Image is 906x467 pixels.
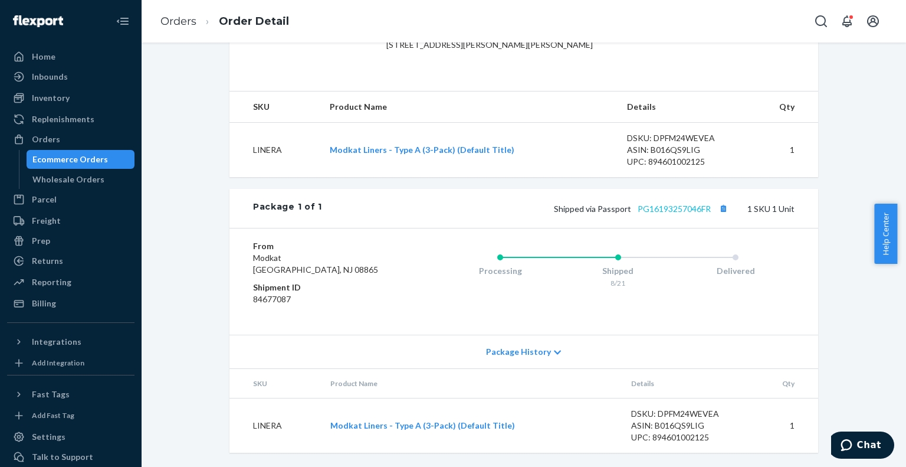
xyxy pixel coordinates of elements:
span: Shipped via Passport [554,204,731,214]
div: Inventory [32,92,70,104]
a: Billing [7,294,134,313]
div: Shipped [559,265,677,277]
a: PG16193257046FR [638,204,711,214]
div: Inbounds [32,71,68,83]
dt: From [253,240,394,252]
a: Modkat Liners - Type A (3-Pack) (Default Title) [330,420,515,430]
div: Integrations [32,336,81,348]
a: Freight [7,211,134,230]
button: Talk to Support [7,448,134,466]
button: Open account menu [861,9,885,33]
div: Wholesale Orders [32,174,104,185]
button: Close Navigation [111,9,134,33]
div: UPC: 894601002125 [631,432,742,443]
span: Package History [486,346,551,358]
a: Settings [7,427,134,446]
a: Add Fast Tag [7,409,134,423]
div: Parcel [32,194,57,205]
iframe: Opens a widget where you can chat to one of our agents [831,432,894,461]
div: ASIN: B016QS9LIG [631,420,742,432]
img: Flexport logo [13,15,63,27]
a: Ecommerce Orders [27,150,135,169]
div: Package 1 of 1 [253,201,322,216]
div: 1 SKU 1 Unit [322,201,795,216]
div: Add Fast Tag [32,410,74,420]
div: DSKU: DPFM24WEVEA [631,408,742,420]
div: Reporting [32,276,71,288]
th: Qty [751,369,818,399]
a: Modkat Liners - Type A (3-Pack) (Default Title) [330,145,514,155]
div: 8/21 [559,278,677,288]
dd: 84677087 [253,293,394,305]
button: Open notifications [835,9,859,33]
div: ASIN: B016QS9LIG [627,144,738,156]
a: Returns [7,252,134,270]
a: Add Integration [7,356,134,370]
th: SKU [229,92,320,123]
button: Integrations [7,332,134,351]
th: Qty [747,92,818,123]
div: Freight [32,215,61,227]
td: LINERA [229,123,320,178]
div: Billing [32,298,56,309]
a: Inventory [7,89,134,107]
span: Modkat [GEOGRAPHIC_DATA], NJ 08865 [253,253,378,275]
a: Replenishments [7,110,134,129]
a: Orders [7,130,134,149]
div: Home [32,51,55,63]
a: Parcel [7,190,134,209]
th: Product Name [321,369,622,399]
div: Replenishments [32,113,94,125]
div: Returns [32,255,63,267]
dt: Shipment ID [253,282,394,293]
a: Home [7,47,134,66]
div: Orders [32,133,60,145]
div: Talk to Support [32,451,93,463]
a: Wholesale Orders [27,170,135,189]
th: Details [622,369,751,399]
ol: breadcrumbs [151,4,298,39]
div: Processing [441,265,559,277]
div: Settings [32,431,65,443]
div: UPC: 894601002125 [627,156,738,168]
button: Copy tracking number [715,201,731,216]
div: Ecommerce Orders [32,154,108,165]
div: DSKU: DPFM24WEVEA [627,132,738,144]
a: Inbounds [7,67,134,86]
th: SKU [229,369,321,399]
th: Details [618,92,747,123]
th: Product Name [320,92,618,123]
td: LINERA [229,399,321,453]
button: Fast Tags [7,385,134,404]
a: Order Detail [219,15,289,28]
a: Orders [160,15,196,28]
div: Add Integration [32,358,84,368]
a: Prep [7,231,134,250]
td: 1 [747,123,818,178]
button: Help Center [874,204,897,264]
div: Fast Tags [32,388,70,400]
button: Open Search Box [809,9,833,33]
a: Reporting [7,273,134,292]
td: 1 [751,399,818,453]
div: Prep [32,235,50,247]
div: Delivered [677,265,795,277]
